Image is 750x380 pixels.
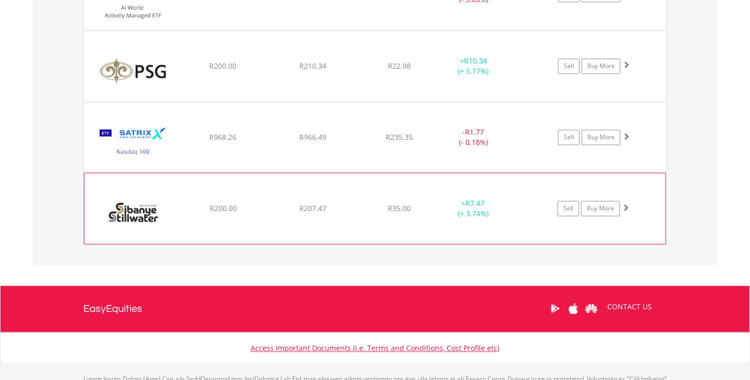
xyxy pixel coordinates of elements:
[435,127,512,147] div: - (- 0.18%)
[209,132,236,142] span: R968.26
[83,286,142,332] a: EasyEquities
[582,292,600,324] a: Huawei
[600,292,659,321] a: CONTACT US
[464,56,487,66] span: R10.34
[209,61,236,71] span: R200.00
[388,61,411,71] span: R22.98
[386,132,413,142] span: R235.35
[564,292,582,324] a: Apple
[435,198,512,219] div: + (+ 3.74%)
[210,203,237,213] span: R200.00
[546,292,564,324] a: Google Play
[388,203,411,213] span: R35.00
[435,56,512,76] div: + (+ 5.17%)
[89,44,177,99] img: EQU.ZA.KST.png
[466,198,484,208] span: R7.47
[299,203,326,213] span: R207.47
[558,201,579,216] a: Sell
[582,58,621,74] a: Buy More
[582,130,621,145] a: Buy More
[465,127,484,137] span: R1.77
[90,186,178,241] img: EQU.ZA.SSW.png
[299,132,326,142] span: R966.49
[581,201,620,216] a: Buy More
[558,130,580,145] a: Sell
[251,343,499,353] a: Access Important Documents (i.e. Terms and Conditions, Cost Profile etc)
[89,115,177,170] img: EQU.ZA.STXNDQ.png
[558,58,580,74] a: Sell
[299,61,326,71] span: R210.34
